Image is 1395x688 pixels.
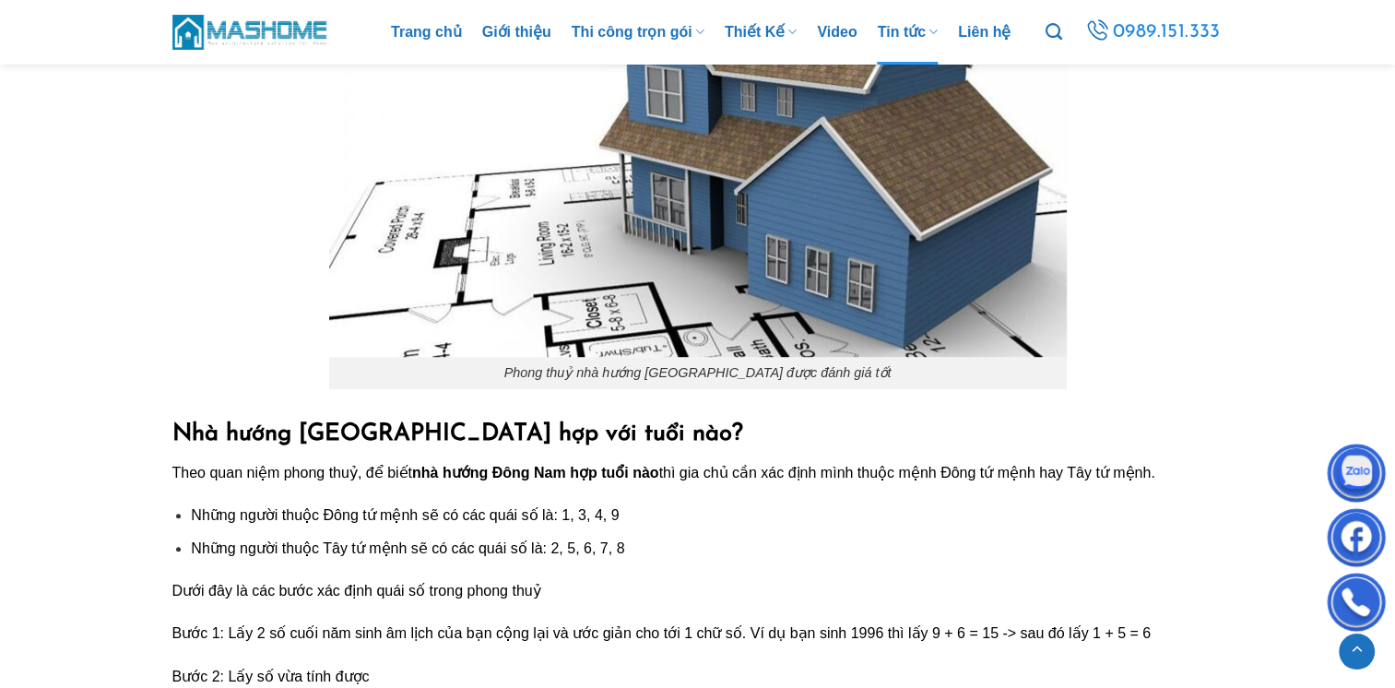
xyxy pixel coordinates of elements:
[172,465,1155,480] span: Theo quan niệm phong thuỷ, để biết thì gia chủ cần xác định mình thuộc mệnh Đông tứ mệnh hay Tây ...
[1082,16,1224,49] a: 0989.151.333
[1329,448,1384,504] img: Zalo
[329,357,1067,389] figcaption: Phong thuỷ nhà hướng [GEOGRAPHIC_DATA] được đánh giá tốt
[1339,634,1375,670] a: Lên đầu trang
[191,507,619,523] span: Những người thuộc Đông tứ mệnh sẽ có các quái số là: 1, 3, 4, 9
[172,669,370,684] span: Bước 2: Lấy số vừa tính được
[1113,17,1221,48] span: 0989.151.333
[1329,577,1384,633] img: Phone
[1329,513,1384,568] img: Facebook
[1046,13,1062,52] a: Tìm kiếm
[172,583,541,599] span: Dưới đây là các bước xác định quái số trong phong thuỷ
[172,422,743,445] strong: Nhà hướng [GEOGRAPHIC_DATA] hợp với tuổi nào?
[172,625,1152,641] span: Bước 1: Lấy 2 số cuối năm sinh âm lịch của bạn cộng lại và ước giản cho tới 1 chữ số. Ví dụ bạn s...
[172,12,329,52] img: MasHome – Tổng Thầu Thiết Kế Và Xây Nhà Trọn Gói
[191,540,624,556] span: Những người thuộc Tây tứ mệnh sẽ có các quái số là: 2, 5, 6, 7, 8
[412,465,659,480] strong: nhà hướng Đông Nam hợp tuổi nào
